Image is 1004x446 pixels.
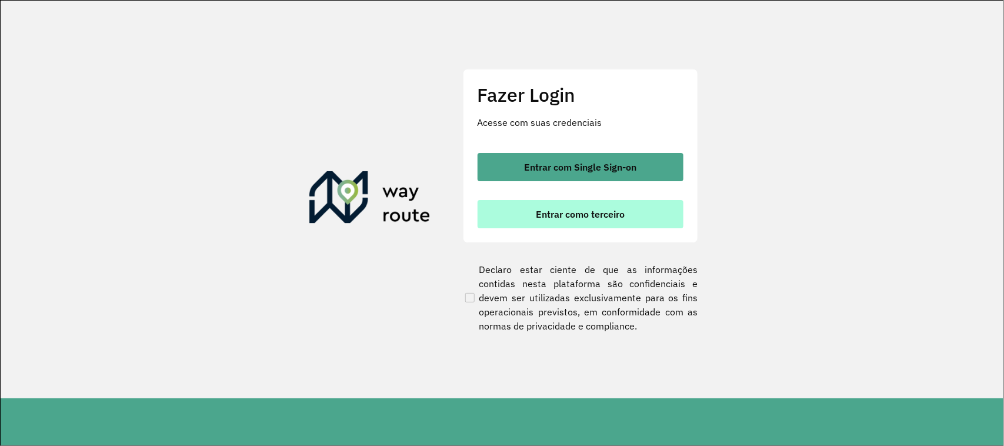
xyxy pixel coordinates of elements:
[536,209,625,219] span: Entrar como terceiro
[478,115,683,129] p: Acesse com suas credenciais
[478,200,683,228] button: button
[309,171,431,228] img: Roteirizador AmbevTech
[478,153,683,181] button: button
[478,84,683,106] h2: Fazer Login
[463,262,698,333] label: Declaro estar ciente de que as informações contidas nesta plataforma são confidenciais e devem se...
[524,162,636,172] span: Entrar com Single Sign-on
